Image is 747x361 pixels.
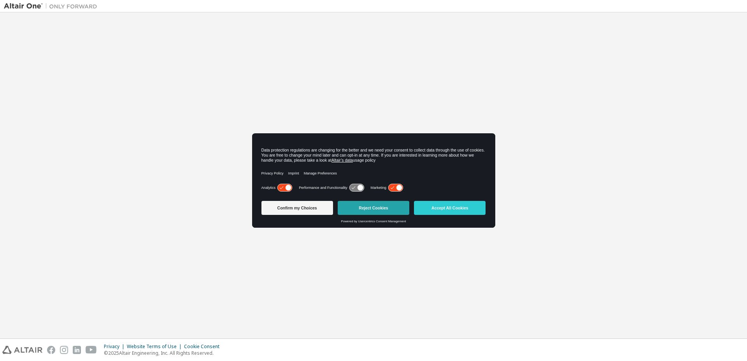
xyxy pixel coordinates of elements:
[104,344,127,350] div: Privacy
[4,2,101,10] img: Altair One
[86,346,97,354] img: youtube.svg
[184,344,224,350] div: Cookie Consent
[47,346,55,354] img: facebook.svg
[104,350,224,356] p: © 2025 Altair Engineering, Inc. All Rights Reserved.
[2,346,42,354] img: altair_logo.svg
[60,346,68,354] img: instagram.svg
[127,344,184,350] div: Website Terms of Use
[73,346,81,354] img: linkedin.svg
